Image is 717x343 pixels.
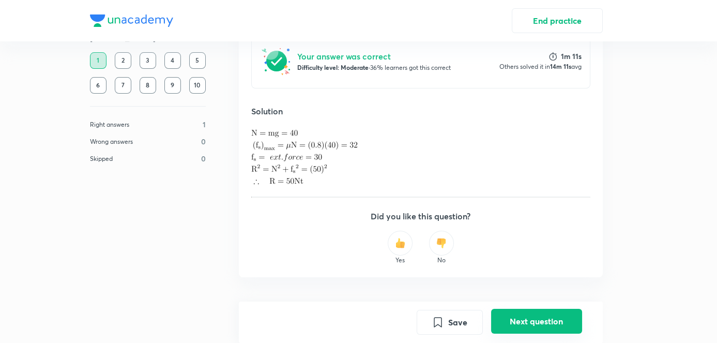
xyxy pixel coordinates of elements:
p: 36% learners got this correct [297,63,451,72]
strong: 1m 11s [561,51,582,61]
p: 0 [201,153,206,164]
strong: Difficulty level: Moderate · [297,63,370,71]
div: 1 [90,52,106,69]
div: 3 [140,52,156,69]
img: Company Logo [90,14,173,27]
p: Skipped [90,154,113,163]
img: right [260,44,293,78]
div: 6 [90,77,106,94]
div: 10 [189,77,206,94]
p: No [421,256,462,265]
img: thumbs down [436,238,447,248]
strong: 14m 11s [550,62,571,70]
div: 9 [164,77,181,94]
div: 7 [115,77,131,94]
img: \begin{aligned} &\mathrm{N}=\mathrm{mg}=40 \\ &\left(\mathrm{f}_{\mathrm{s}}\right)_{\max }=\mu \... [251,130,357,184]
button: End practice [512,8,603,33]
p: Yes [379,256,421,265]
button: Next question [491,309,582,334]
img: stopwatch icon [549,52,557,61]
h5: Solution [251,105,590,117]
img: thumbs up [395,238,405,248]
h5: Did you like this question? [251,210,590,222]
p: 0 [201,136,206,147]
button: Save [417,310,483,335]
p: 1 [203,119,206,130]
p: Others solved it in avg [499,62,582,71]
p: Wrong answers [90,137,133,146]
p: Right answers [90,120,129,129]
h5: Your answer was correct [297,50,451,63]
div: 2 [115,52,131,69]
div: 5 [189,52,206,69]
div: 4 [164,52,181,69]
div: 8 [140,77,156,94]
